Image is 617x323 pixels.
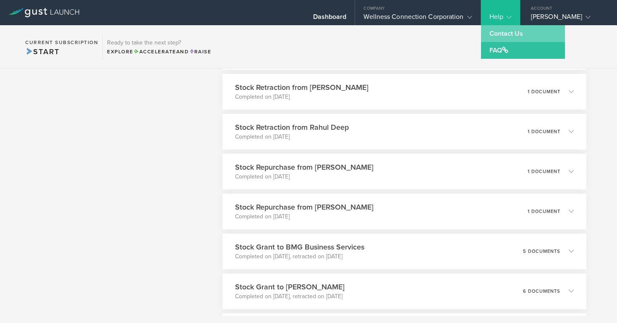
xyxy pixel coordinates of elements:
[133,49,189,55] span: and
[313,13,347,25] div: Dashboard
[102,34,215,60] div: Ready to take the next step?ExploreAccelerateandRaise
[235,133,349,141] p: Completed on [DATE]
[25,47,59,56] span: Start
[189,49,211,55] span: Raise
[235,242,364,252] h3: Stock Grant to BMG Business Services
[235,292,345,301] p: Completed on [DATE], retracted on [DATE]
[235,82,369,93] h3: Stock Retraction from [PERSON_NAME]
[235,252,364,261] p: Completed on [DATE], retracted on [DATE]
[133,49,176,55] span: Accelerate
[528,89,560,94] p: 1 document
[235,281,345,292] h3: Stock Grant to [PERSON_NAME]
[363,13,472,25] div: Wellness Connection Corporation
[235,162,374,173] h3: Stock Repurchase from [PERSON_NAME]
[531,13,602,25] div: [PERSON_NAME]
[235,213,374,221] p: Completed on [DATE]
[235,173,374,181] p: Completed on [DATE]
[523,249,560,254] p: 5 documents
[107,40,211,46] h3: Ready to take the next step?
[235,93,369,101] p: Completed on [DATE]
[107,48,211,55] div: Explore
[528,169,560,174] p: 1 document
[235,202,374,213] h3: Stock Repurchase from [PERSON_NAME]
[489,13,512,25] div: Help
[528,209,560,214] p: 1 document
[523,289,560,294] p: 6 documents
[25,40,98,45] h2: Current Subscription
[528,129,560,134] p: 1 document
[235,122,349,133] h3: Stock Retraction from Rahul Deep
